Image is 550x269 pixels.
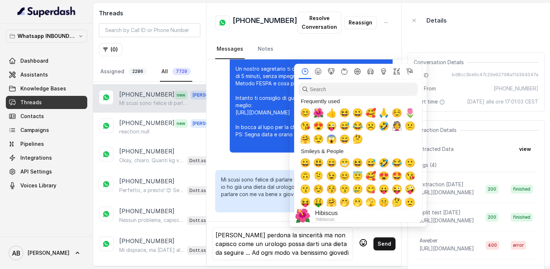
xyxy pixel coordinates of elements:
button: Whatsapp INBOUND Workspace [6,30,87,43]
span: [PHONE_NUMBER] [494,85,538,92]
p: Mi dispiace, ma [DATE] alle 11:20 non è disponibile. Posso offrirti alle 14:40 o alle 15:20. Qual... [119,246,184,254]
a: Assigned2286 [99,62,148,82]
a: Knowledge Bases [6,82,87,95]
span: Contacts [20,113,44,120]
p: Logs ( 4 ) [417,161,535,169]
a: Pipelines [6,137,87,151]
a: Messages [215,39,245,59]
p: Split test [DATE] [419,209,461,216]
p: Dott.ssa [PERSON_NAME] AI [189,187,218,194]
span: 200 [486,185,498,194]
span: 400 [486,241,499,250]
button: (0) [99,43,122,56]
p: Whatsapp INBOUND Workspace [17,32,76,40]
span: 2286 [129,68,147,75]
nav: Tabs [99,62,200,82]
span: new [174,119,188,128]
p: Dott.ssa [PERSON_NAME] AI [189,157,218,164]
span: Dashboard [20,57,48,65]
h2: Threads [99,9,200,17]
span: Extracted Data [417,145,454,153]
button: Resolve Conversation [297,12,341,34]
span: [URL][DOMAIN_NAME] [419,189,474,195]
span: finished [511,185,533,194]
p: Perfetto, a presto! 😊 Se ti servisse qualcosa, sai dove trovarmi. Buona giornata! [119,187,184,194]
p: Dott.ssa [PERSON_NAME] AI [189,217,218,224]
p: [PHONE_NUMBER] [119,207,174,215]
a: Assistants [6,68,87,81]
p: Aweber [419,237,438,244]
button: view [515,143,535,156]
p: Okay, chiaro. Quanti kg vorresti perdere partendo da 56? Così capiamo insieme il tuo obiettivo pr... [119,157,184,164]
span: [URL][DOMAIN_NAME] [419,245,474,252]
p: reaction::null [119,128,149,135]
span: Conversation Details [414,59,467,66]
p: Extraction [DATE] [419,181,463,188]
span: Extraction Details [414,126,459,134]
button: Send [373,237,396,250]
nav: Tabs [215,39,393,59]
span: Knowledge Bases [20,85,66,92]
p: Mi scusi sono felice di parlare con lei, volevo solo avvisare che io ho già una dieta dal urologo... [221,176,372,198]
span: finished [511,213,533,222]
p: [PHONE_NUMBER] [119,90,174,100]
a: API Settings [6,165,87,178]
span: [PERSON_NAME] [190,119,231,128]
p: Dott.ssa [PERSON_NAME] AI [189,247,218,254]
span: 200 [486,213,498,222]
input: Search by Call ID or Phone Number [99,23,200,37]
span: API Settings [20,168,52,175]
span: [PERSON_NAME] [190,91,231,100]
span: Campaigns [20,126,49,134]
span: new [174,91,188,100]
p: Details [426,16,447,25]
p: Mi scusi sono felice di parlare con lei, volevo solo avvisare che io ho già una dieta dal urologo... [119,100,189,107]
span: Pipelines [20,140,44,148]
p: Perfetto, c’è disponibilità giovedì mattina alle 10:00. Ti confermo la chiamata per [DATE] alle 1... [236,36,387,138]
span: 7729 [172,68,191,75]
a: Campaigns [6,124,87,137]
span: bd8cc3be9c47c29e92798af1d394047a [452,72,538,79]
p: [PHONE_NUMBER] [119,177,174,186]
a: All7729 [160,62,192,82]
a: Voices Library [6,179,87,192]
a: Contacts [6,110,87,123]
span: [DATE] alle ore 17:01:03 CEST [467,98,538,105]
div: [PERSON_NAME] perdona la sincerità ma non capisco come un urologo possa darti una dieta da seguir... [216,231,350,257]
p: Nessun problema, capisco. 😊 Ti ricordo che la chiamata è breve, gratuita e senza impegno, pensata... [119,217,184,224]
h2: [PHONE_NUMBER] [233,15,297,30]
p: [PHONE_NUMBER] [119,147,174,156]
span: Assistants [20,71,48,78]
text: AB [12,249,20,257]
span: Threads [20,99,42,106]
span: Start time [414,98,446,105]
p: [PHONE_NUMBER] [119,237,174,245]
a: Threads [6,96,87,109]
span: [URL][DOMAIN_NAME] [419,217,474,223]
span: Voices Library [20,182,56,189]
a: [PERSON_NAME] [6,243,87,263]
a: Notes [256,39,275,59]
span: Integrations [20,154,52,161]
a: Integrations [6,151,87,164]
button: Reassign [344,16,377,29]
img: light.svg [17,6,76,17]
span: [PERSON_NAME] [28,249,69,257]
span: error [511,241,526,250]
p: [PHONE_NUMBER] [119,118,174,128]
a: Dashboard [6,54,87,67]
